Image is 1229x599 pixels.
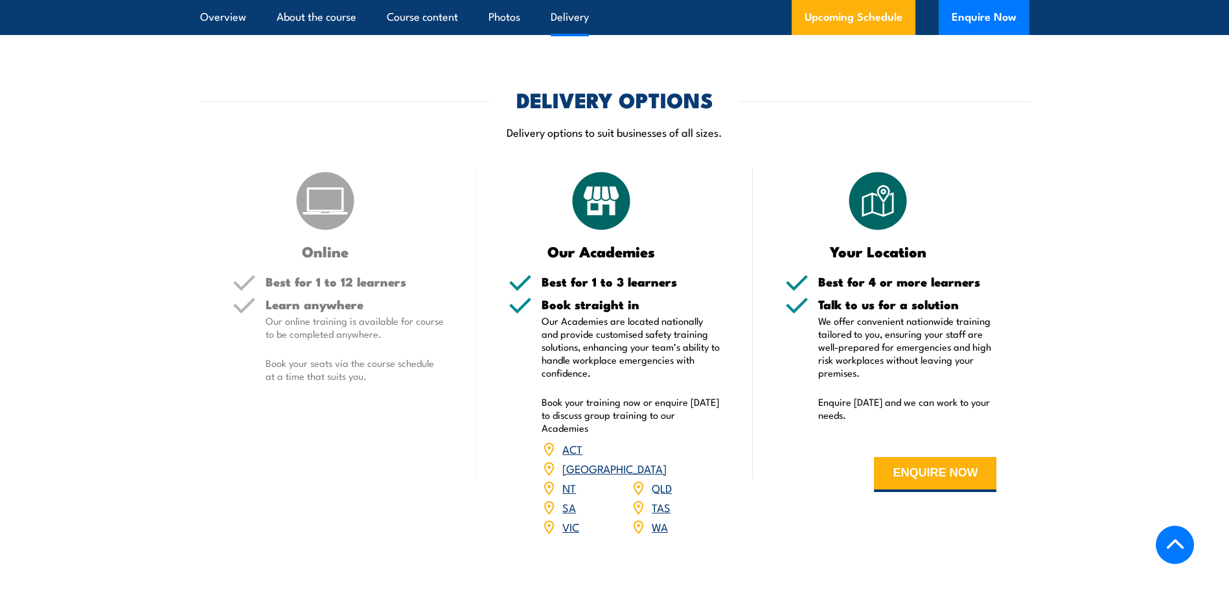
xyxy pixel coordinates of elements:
[818,276,997,288] h5: Best for 4 or more learners
[562,460,667,476] a: [GEOGRAPHIC_DATA]
[233,244,419,259] h3: Online
[266,276,444,288] h5: Best for 1 to 12 learners
[562,441,582,456] a: ACT
[818,395,997,421] p: Enquire [DATE] and we can work to your needs.
[266,298,444,311] h5: Learn anywhere
[874,457,996,492] button: ENQUIRE NOW
[652,499,671,515] a: TAS
[516,90,713,108] h2: DELIVERY OPTIONS
[542,298,720,311] h5: Book straight in
[266,314,444,340] p: Our online training is available for course to be completed anywhere.
[562,499,576,515] a: SA
[785,244,971,259] h3: Your Location
[542,395,720,434] p: Book your training now or enquire [DATE] to discuss group training to our Academies
[542,314,720,379] p: Our Academies are located nationally and provide customised safety training solutions, enhancing ...
[652,480,672,495] a: QLD
[200,124,1029,139] p: Delivery options to suit businesses of all sizes.
[818,314,997,379] p: We offer convenient nationwide training tailored to you, ensuring your staff are well-prepared fo...
[509,244,695,259] h3: Our Academies
[818,298,997,311] h5: Talk to us for a solution
[652,519,668,534] a: WA
[266,357,444,382] p: Book your seats via the course schedule at a time that suits you.
[562,480,576,495] a: NT
[542,276,720,288] h5: Best for 1 to 3 learners
[562,519,579,534] a: VIC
